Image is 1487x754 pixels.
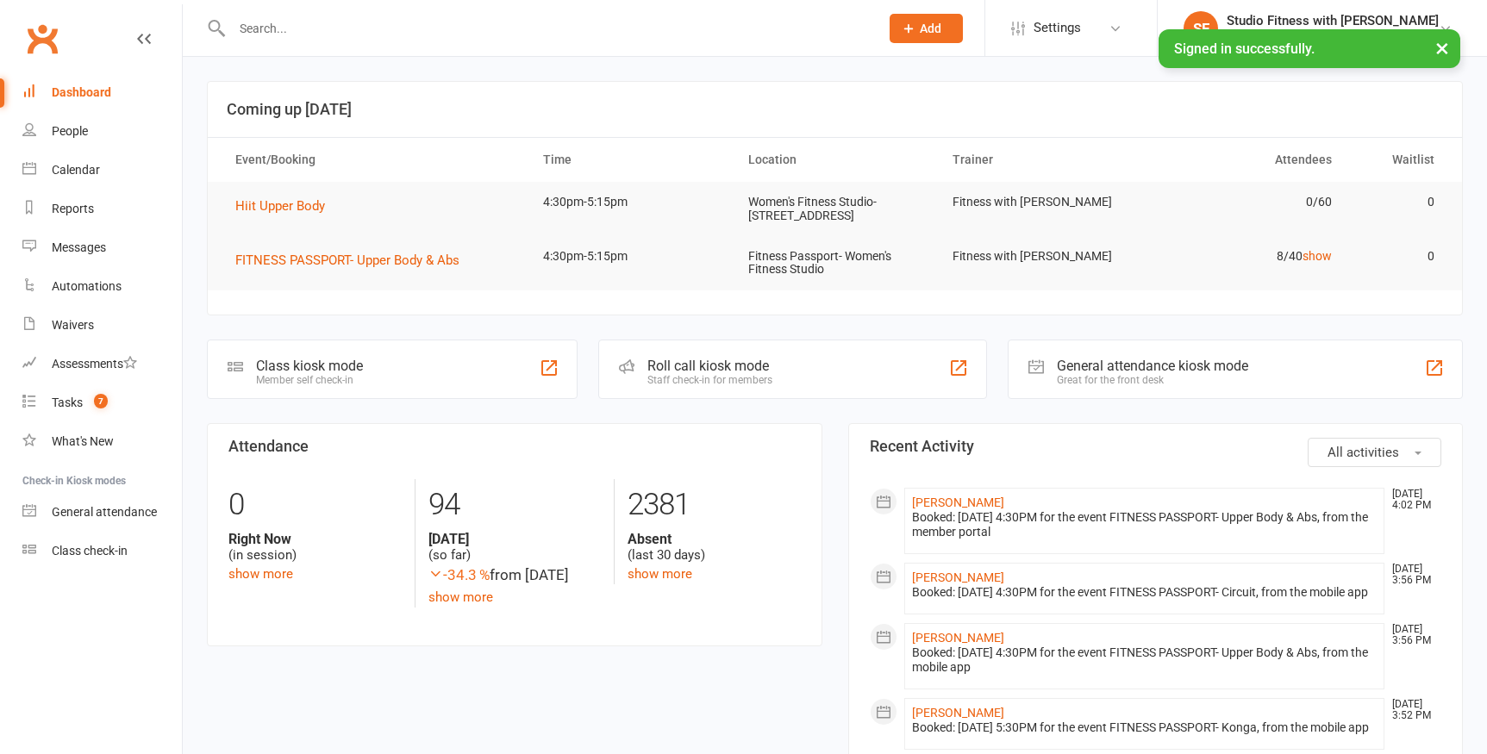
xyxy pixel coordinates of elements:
[912,495,1004,509] a: [PERSON_NAME]
[1384,624,1440,646] time: [DATE] 3:56 PM
[1142,236,1347,277] td: 8/40
[52,240,106,254] div: Messages
[912,645,1378,675] div: Booked: [DATE] 4:30PM for the event FITNESS PASSPORT- Upper Body & Abs, from the mobile app
[228,566,293,582] a: show more
[528,182,733,222] td: 4:30pm-5:15pm
[1308,438,1441,467] button: All activities
[22,267,182,306] a: Automations
[22,151,182,190] a: Calendar
[22,306,182,345] a: Waivers
[52,85,111,99] div: Dashboard
[52,434,114,448] div: What's New
[22,532,182,570] a: Class kiosk mode
[628,566,692,582] a: show more
[1184,11,1218,46] div: SF
[428,589,493,605] a: show more
[94,394,108,408] span: 7
[228,531,402,547] strong: Right Now
[22,112,182,151] a: People
[256,374,363,386] div: Member self check-in
[647,374,772,386] div: Staff check-in for members
[890,14,963,43] button: Add
[228,531,402,564] div: (in session)
[1227,28,1439,44] div: Fitness with [PERSON_NAME]
[920,22,941,35] span: Add
[22,493,182,532] a: General attendance kiosk mode
[227,16,867,41] input: Search...
[628,531,800,564] div: (last 30 days)
[52,544,128,558] div: Class check-in
[52,357,137,371] div: Assessments
[912,720,1378,735] div: Booked: [DATE] 5:30PM for the event FITNESS PASSPORT- Konga, from the mobile app
[1142,138,1347,182] th: Attendees
[428,566,490,583] span: -34.3 %
[1174,41,1315,57] span: Signed in successfully.
[628,479,800,531] div: 2381
[235,196,337,216] button: Hiit Upper Body
[647,358,772,374] div: Roll call kiosk mode
[22,190,182,228] a: Reports
[235,250,472,271] button: FITNESS PASSPORT- Upper Body & Abs
[1384,564,1440,586] time: [DATE] 3:56 PM
[228,438,801,455] h3: Attendance
[628,531,800,547] strong: Absent
[52,163,100,177] div: Calendar
[912,631,1004,645] a: [PERSON_NAME]
[912,570,1004,584] a: [PERSON_NAME]
[870,438,1442,455] h3: Recent Activity
[52,318,94,332] div: Waivers
[1384,699,1440,721] time: [DATE] 3:52 PM
[1057,374,1248,386] div: Great for the front desk
[220,138,528,182] th: Event/Booking
[528,138,733,182] th: Time
[1347,182,1450,222] td: 0
[1328,445,1399,460] span: All activities
[22,228,182,267] a: Messages
[428,531,601,547] strong: [DATE]
[733,182,938,236] td: Women's Fitness Studio- [STREET_ADDRESS]
[912,585,1378,600] div: Booked: [DATE] 4:30PM for the event FITNESS PASSPORT- Circuit, from the mobile app
[22,73,182,112] a: Dashboard
[1384,489,1440,511] time: [DATE] 4:02 PM
[52,505,157,519] div: General attendance
[428,564,601,587] div: from [DATE]
[235,198,325,214] span: Hiit Upper Body
[52,279,122,293] div: Automations
[937,182,1142,222] td: Fitness with [PERSON_NAME]
[256,358,363,374] div: Class kiosk mode
[912,510,1378,539] div: Booked: [DATE] 4:30PM for the event FITNESS PASSPORT- Upper Body & Abs, from the member portal
[1347,236,1450,277] td: 0
[733,236,938,290] td: Fitness Passport- Women's Fitness Studio
[733,138,938,182] th: Location
[428,479,601,531] div: 94
[937,138,1142,182] th: Trainer
[52,396,83,409] div: Tasks
[21,17,64,60] a: Clubworx
[22,383,182,422] a: Tasks 7
[428,531,601,564] div: (so far)
[1034,9,1081,47] span: Settings
[228,479,402,531] div: 0
[52,202,94,215] div: Reports
[227,101,1443,118] h3: Coming up [DATE]
[1142,182,1347,222] td: 0/60
[1227,13,1439,28] div: Studio Fitness with [PERSON_NAME]
[1427,29,1458,66] button: ×
[1303,249,1332,263] a: show
[1347,138,1450,182] th: Waitlist
[937,236,1142,277] td: Fitness with [PERSON_NAME]
[235,252,459,268] span: FITNESS PASSPORT- Upper Body & Abs
[1057,358,1248,374] div: General attendance kiosk mode
[22,422,182,461] a: What's New
[528,236,733,277] td: 4:30pm-5:15pm
[52,124,88,138] div: People
[22,345,182,383] a: Assessments
[912,706,1004,720] a: [PERSON_NAME]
